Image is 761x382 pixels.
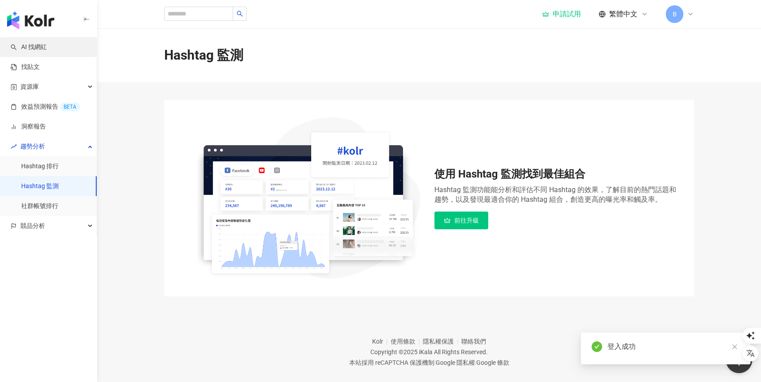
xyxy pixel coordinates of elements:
[454,217,479,224] span: 前往升級
[731,344,738,350] span: close
[20,216,45,236] span: 競品分析
[434,359,436,366] span: |
[20,136,45,156] span: 趨勢分析
[182,117,424,279] img: 使用 Hashtag 監測找到最佳組合
[237,11,243,17] span: search
[475,359,476,366] span: |
[11,144,17,150] span: rise
[436,359,475,366] a: Google 隱私權
[11,102,80,111] a: 效益預測報告BETA
[349,357,509,368] span: 本站採用 reCAPTCHA 保護機制
[423,338,461,345] a: 隱私權保護
[21,182,59,191] a: Hashtag 監測
[609,9,637,19] span: 繁體中文
[476,359,509,366] a: Google 條款
[7,11,54,29] img: logo
[591,341,602,352] span: check-circle
[372,338,391,345] a: Kolr
[673,9,677,19] span: B
[607,341,740,352] div: 登入成功
[21,202,58,211] a: 社群帳號排行
[419,348,433,356] a: iKala
[21,162,59,171] a: Hashtag 排行
[391,338,423,345] a: 使用條款
[11,122,46,131] a: 洞察報告
[542,10,581,19] a: 申請試用
[11,43,47,52] a: searchAI 找網紅
[11,63,40,72] a: 找貼文
[434,167,676,182] div: 使用 Hashtag 監測找到最佳組合
[434,212,488,229] a: 前往升級
[434,185,676,204] div: Hashtag 監測功能能分析和評估不同 Hashtag 的效果，了解目前的熱門話題和趨勢，以及發現最適合你的 Hashtag 組合，創造更高的曝光率和觸及率。
[461,338,486,345] a: 聯絡我們
[20,77,39,97] span: 資源庫
[164,46,243,64] div: Hashtag 監測
[370,348,488,356] div: Copyright © 2025 All Rights Reserved.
